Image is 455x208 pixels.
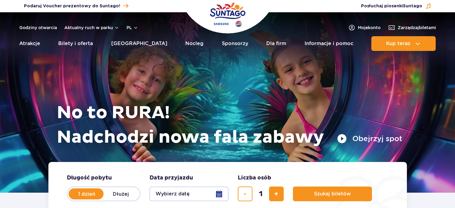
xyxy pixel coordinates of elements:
span: Szukaj biletów [314,191,351,197]
button: Obejrzyj spot [337,134,402,144]
input: liczba biletów [253,187,268,201]
span: Zarządzaj biletami [398,25,436,31]
span: Moje konto [358,25,381,31]
span: Suntago [403,4,422,8]
span: Podaruj Voucher prezentowy do Suntago! [24,3,120,9]
a: Podaruj Voucher prezentowy do Suntago! [24,2,128,10]
a: Nocleg [185,36,203,51]
h1: No to RURA! Nadchodzi nowa fala zabawy [57,101,402,150]
button: Szukaj biletów [293,187,372,201]
button: dodaj bilet [269,187,284,201]
label: 1 dzień [69,187,104,200]
a: [GEOGRAPHIC_DATA] [111,36,167,51]
a: Informacje i pomoc [305,36,353,51]
a: Bilety i oferta [58,36,93,51]
button: Kup teraz [371,36,436,51]
button: Posłuchaj piosenkiSuntago [361,3,431,9]
button: Aktualny ruch w parku [64,25,119,30]
a: Dla firm [266,36,286,51]
span: Posłuchaj piosenki [361,3,422,9]
button: Wybierz datę [150,187,229,201]
span: Liczba osób [238,174,271,182]
button: pl [127,25,138,31]
a: Godziny otwarcia [19,25,57,31]
span: Kup teraz [386,41,410,46]
span: Data przyjazdu [150,174,193,182]
span: Długość pobytu [67,174,112,182]
a: Zarządzajbiletami [388,24,436,31]
button: usuń bilet [238,187,252,201]
a: Sponsorzy [222,36,248,51]
a: Atrakcje [19,36,40,51]
a: Mojekonto [348,24,381,31]
label: Dłużej [104,187,138,200]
